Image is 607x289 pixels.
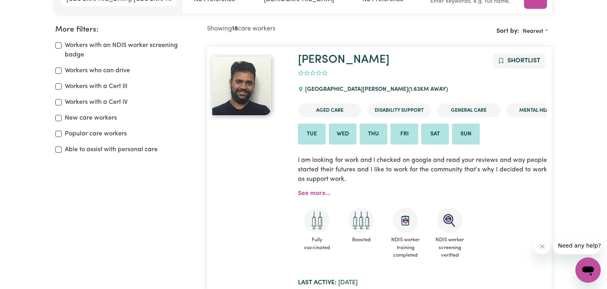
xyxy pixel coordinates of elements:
li: General Care [437,103,500,117]
button: Sort search results [519,25,552,38]
p: I am looking for work and I checked on google and read your reviews and way people started their ... [298,151,547,189]
label: Workers with an NDIS worker screening badge [65,41,198,60]
li: Available on Sun [452,124,480,145]
li: Aged Care [298,103,361,117]
a: Manishbhai [212,56,288,116]
label: Able to assist with personal care [65,145,158,154]
label: New care workers [65,113,117,123]
img: CS Academy: Introduction to NDIS Worker Training course completed [393,208,418,233]
li: Available on Fri [390,124,418,145]
li: Available on Wed [329,124,356,145]
iframe: Button to launch messaging window [575,257,601,283]
span: Boosted [342,233,380,247]
b: 18 [232,26,238,32]
b: Last active: [298,280,337,286]
span: NDIS worker screening verified [431,233,469,262]
img: Care and support worker has received booster dose of COVID-19 vaccination [349,208,374,233]
li: Available on Tue [298,124,326,145]
span: Fully vaccinated [298,233,336,254]
h2: More filters: [55,25,198,34]
li: Disability Support [368,103,431,117]
a: See more... [298,190,330,197]
img: NDIS Worker Screening Verified [437,208,462,233]
li: Mental Health [507,103,570,117]
label: Workers with a Cert III [65,82,127,91]
span: Sort by: [496,28,519,34]
img: View Manishbhai 's profile [212,56,271,116]
span: ( 1.63 km away) [408,86,448,92]
span: Shortlist [507,58,540,64]
iframe: Close message [534,238,550,254]
span: NDIS worker training completed [386,233,424,262]
span: Nearest [523,28,543,34]
li: Available on Sat [421,124,449,145]
h2: Showing care workers [207,25,379,33]
img: Care and support worker has received 2 doses of COVID-19 vaccine [304,208,330,233]
label: Workers who can drive [65,66,130,75]
div: add rating by typing an integer from 0 to 5 or pressing arrow keys [298,69,328,78]
span: [DATE] [298,280,358,286]
div: [GEOGRAPHIC_DATA][PERSON_NAME] [298,79,452,100]
iframe: Message from company [553,237,601,254]
span: Need any help? [5,6,48,12]
li: Available on Thu [360,124,387,145]
label: Workers with a Cert IV [65,98,128,107]
button: Add to shortlist [493,53,545,68]
a: [PERSON_NAME] [298,54,389,66]
label: Popular care workers [65,129,127,139]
